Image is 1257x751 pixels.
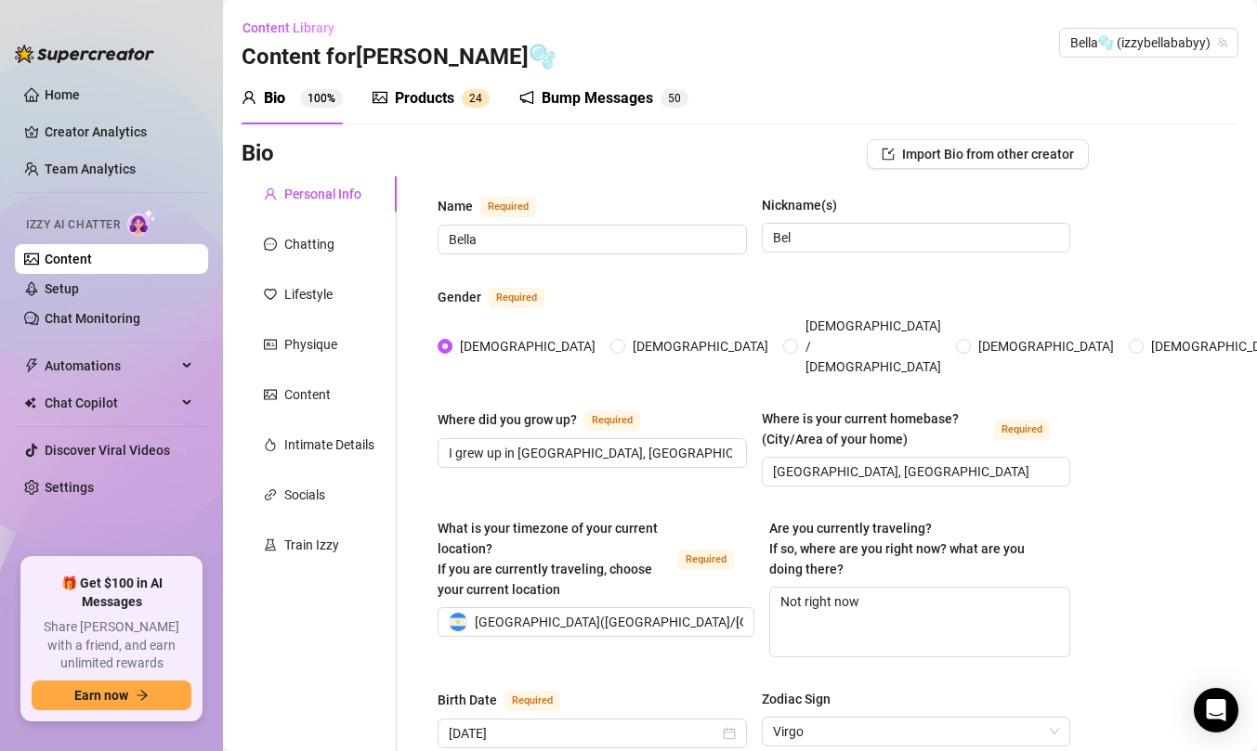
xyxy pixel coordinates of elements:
span: Import Bio from other creator [902,147,1074,162]
span: fire [264,438,277,451]
span: Izzy AI Chatter [26,216,120,234]
div: Where did you grow up? [438,409,577,430]
span: message [264,238,277,251]
span: heart [264,288,277,301]
span: 2 [469,92,476,105]
div: Zodiac Sign [762,689,831,709]
textarea: Not right now [770,588,1070,656]
div: Open Intercom Messenger [1194,688,1238,732]
img: ar [449,613,467,631]
label: Zodiac Sign [762,689,844,709]
span: [DEMOGRAPHIC_DATA] [971,336,1121,356]
div: Where is your current homebase? (City/Area of your home) [762,408,988,449]
a: Home [45,87,80,102]
span: 0 [674,92,681,105]
span: user [242,90,256,105]
span: Virgo [773,718,1060,745]
span: [DEMOGRAPHIC_DATA] [625,336,776,356]
img: logo-BBDzfeDw.svg [15,45,154,63]
a: Creator Analytics [45,117,193,147]
a: Team Analytics [45,162,136,176]
span: link [264,488,277,501]
div: Physique [284,334,337,355]
button: Content Library [242,13,349,43]
span: Earn now [74,688,128,703]
div: Chatting [284,234,334,254]
span: What is your timezone of your current location? If you are currently traveling, choose your curre... [438,521,658,597]
div: Personal Info [284,184,361,204]
span: import [882,148,895,161]
div: Bump Messages [542,87,653,110]
span: notification [519,90,534,105]
sup: 100% [300,89,343,108]
a: Content [45,252,92,266]
div: Nickname(s) [762,195,837,215]
label: Nickname(s) [762,195,850,215]
input: Birth Date [449,723,719,744]
span: team [1217,37,1228,48]
div: Intimate Details [284,434,374,455]
span: arrow-right [136,689,149,702]
label: Name [438,195,556,217]
span: 4 [476,92,482,105]
span: Bella🫧 (izzybellababyy) [1070,29,1227,57]
span: Chat Copilot [45,388,177,418]
span: experiment [264,538,277,551]
span: Share [PERSON_NAME] with a friend, and earn unlimited rewards [32,618,191,673]
label: Where did you grow up? [438,408,661,431]
a: Setup [45,281,79,296]
span: Content Library [242,20,334,35]
h3: Bio [242,139,274,169]
input: Nickname(s) [773,227,1056,248]
span: Required [504,691,560,711]
div: Bio [264,87,285,110]
span: picture [264,388,277,401]
div: Name [438,196,473,216]
button: Earn nowarrow-right [32,680,191,710]
span: idcard [264,338,277,351]
div: Products [395,87,454,110]
input: Where is your current homebase? (City/Area of your home) [773,461,1056,482]
span: Are you currently traveling? If so, where are you right now? what are you doing there? [769,521,1025,576]
a: Chat Monitoring [45,311,140,326]
a: Discover Viral Videos [45,443,170,458]
a: Settings [45,480,94,495]
label: Gender [438,286,565,308]
span: user [264,188,277,201]
span: Required [489,288,544,308]
div: Socials [284,485,325,505]
span: thunderbolt [24,358,39,373]
span: Required [480,197,536,217]
label: Where is your current homebase? (City/Area of your home) [762,408,1071,449]
sup: 50 [661,89,688,108]
div: Content [284,384,331,405]
div: Train Izzy [284,535,339,555]
div: Gender [438,287,481,307]
span: Required [994,420,1050,440]
span: Required [584,410,640,431]
button: Import Bio from other creator [867,139,1089,169]
div: Lifestyle [284,284,333,304]
input: Name [449,229,732,250]
span: 🎁 Get $100 in AI Messages [32,575,191,611]
span: [GEOGRAPHIC_DATA] ( [GEOGRAPHIC_DATA]/[GEOGRAPHIC_DATA]/Buenos_Aires ) [475,608,949,636]
sup: 24 [462,89,490,108]
span: Required [678,550,734,570]
div: Birth Date [438,690,497,710]
input: Where did you grow up? [449,443,732,463]
img: Chat Copilot [24,396,36,409]
span: Automations [45,351,177,381]
span: [DEMOGRAPHIC_DATA] [452,336,603,356]
label: Birth Date [438,689,581,711]
h3: Content for [PERSON_NAME]🫧 [242,43,556,72]
span: [DEMOGRAPHIC_DATA] / [DEMOGRAPHIC_DATA] [798,316,949,377]
span: 5 [668,92,674,105]
img: AI Chatter [127,209,156,236]
span: picture [373,90,387,105]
